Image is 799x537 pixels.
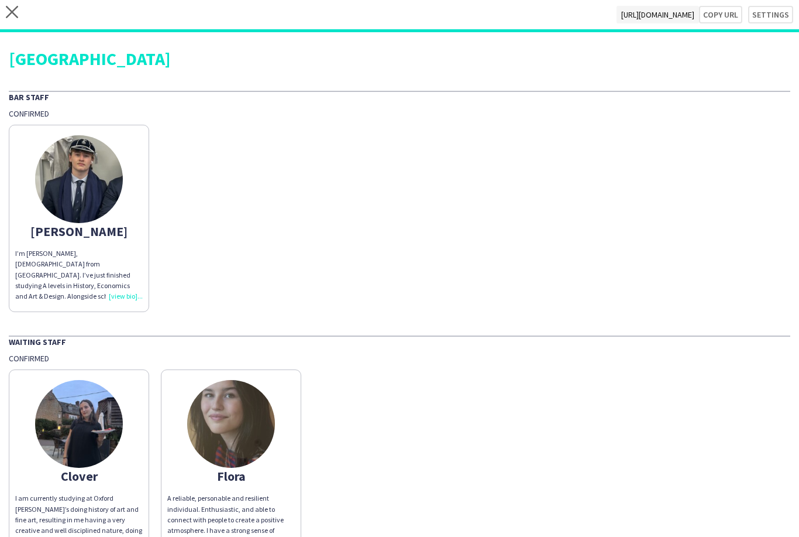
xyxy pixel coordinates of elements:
[187,380,275,468] img: thumb-68c00eb02e9f9.jpg
[617,6,699,23] span: [URL][DOMAIN_NAME]
[15,471,143,481] div: Clover
[9,50,790,67] div: [GEOGRAPHIC_DATA]
[35,135,123,223] img: thumb-68cc925828a1e.jpeg
[748,6,793,23] button: Settings
[9,353,790,364] div: Confirmed
[15,226,143,237] div: [PERSON_NAME]
[35,380,123,468] img: thumb-68cc637c1edfe.jpeg
[699,6,742,23] button: Copy url
[9,336,790,347] div: Waiting Staff
[9,108,790,119] div: Confirmed
[167,471,295,481] div: Flora
[15,248,143,302] div: I’m [PERSON_NAME], [DEMOGRAPHIC_DATA] from [GEOGRAPHIC_DATA]. I’ve just finished studying A level...
[9,91,790,102] div: Bar Staff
